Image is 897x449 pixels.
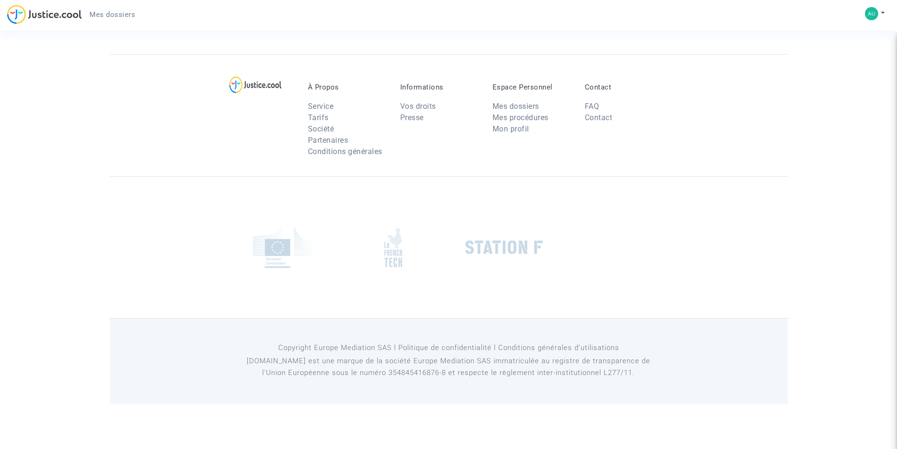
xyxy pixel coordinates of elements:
img: europe_commision.png [253,227,312,268]
p: Informations [400,83,478,91]
span: Mes dossiers [89,10,135,19]
a: Conditions générales [308,147,382,156]
p: Espace Personnel [493,83,571,91]
img: jc-logo.svg [7,5,82,24]
a: Mon profil [493,124,529,133]
img: logo-lg.svg [229,76,282,93]
a: Service [308,102,334,111]
a: Mes procédures [493,113,549,122]
a: Tarifs [308,113,329,122]
img: stationf.png [465,240,543,254]
p: À Propos [308,83,386,91]
img: 375b68693c486673a6f0e635dae7c565 [865,7,878,20]
p: Copyright Europe Mediation SAS l Politique de confidentialité l Conditions générales d’utilisa... [234,342,663,354]
a: Presse [400,113,424,122]
a: Vos droits [400,102,436,111]
a: Société [308,124,334,133]
a: Mes dossiers [493,102,539,111]
p: Contact [585,83,663,91]
img: french_tech.png [384,228,402,268]
a: Contact [585,113,613,122]
a: Mes dossiers [82,8,143,22]
a: Partenaires [308,136,348,145]
a: FAQ [585,102,599,111]
p: [DOMAIN_NAME] est une marque de la société Europe Mediation SAS immatriculée au registre de tr... [234,355,663,379]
